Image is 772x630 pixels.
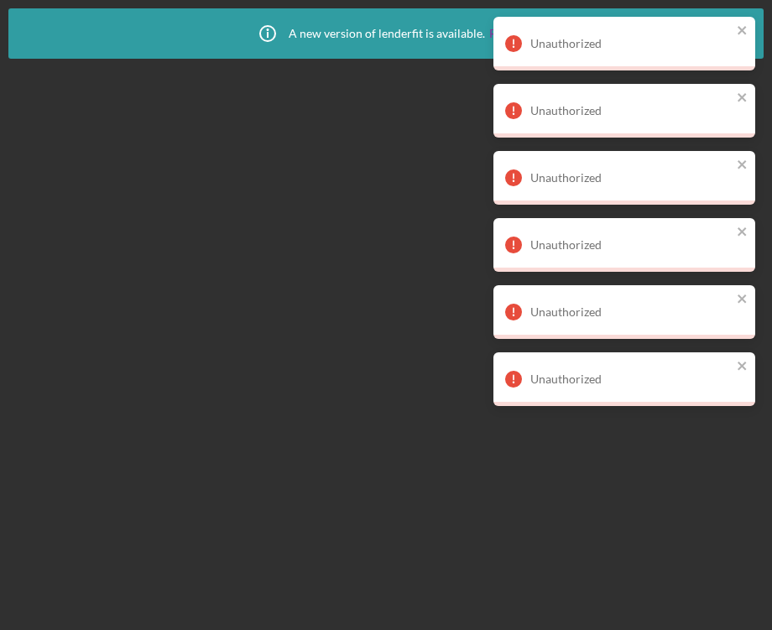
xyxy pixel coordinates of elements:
div: Unauthorized [530,372,732,386]
button: close [737,23,749,39]
button: close [737,158,749,174]
button: close [737,225,749,241]
button: close [737,292,749,308]
div: Unauthorized [530,305,732,319]
button: close [737,91,749,107]
div: Unauthorized [530,37,732,50]
a: Reload [489,27,525,40]
button: close [737,359,749,375]
div: Unauthorized [530,104,732,117]
div: A new version of lenderfit is available. [247,13,525,55]
div: Unauthorized [530,238,732,252]
div: Unauthorized [530,171,732,185]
